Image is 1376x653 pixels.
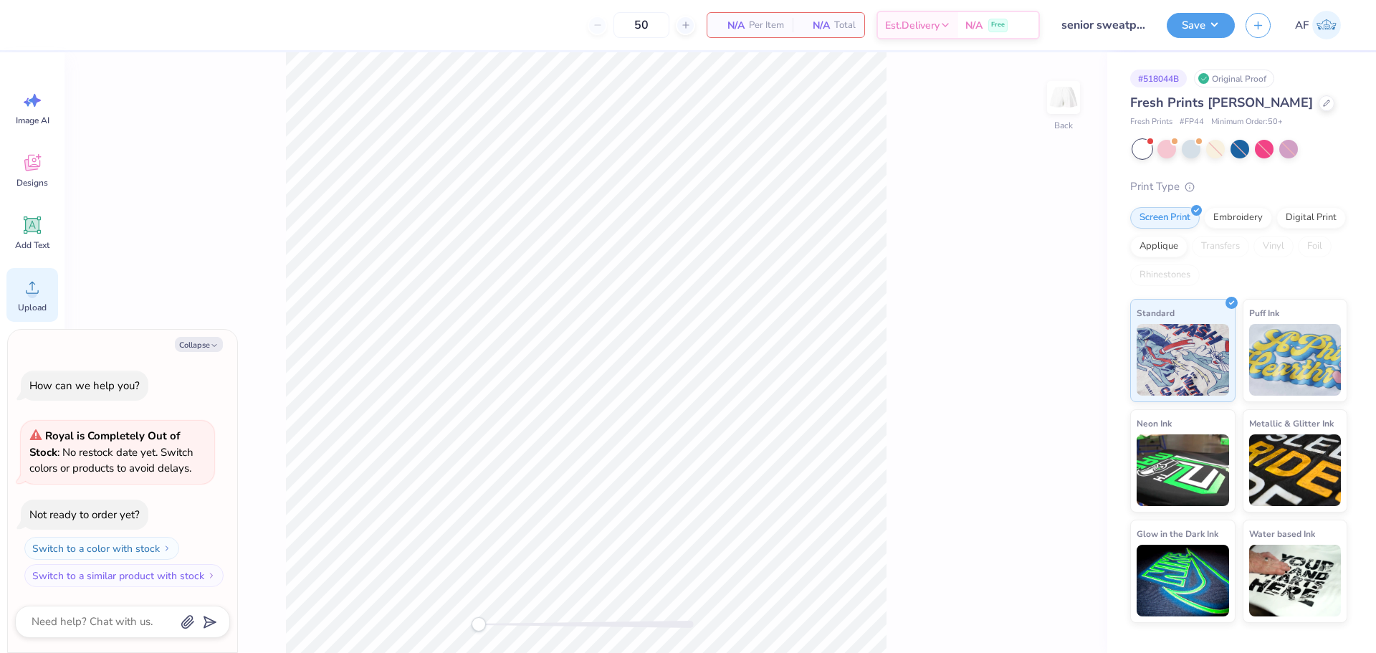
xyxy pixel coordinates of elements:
a: AF [1289,11,1347,39]
div: Applique [1130,236,1188,257]
span: N/A [716,18,745,33]
div: Foil [1298,236,1332,257]
input: Untitled Design [1051,11,1156,39]
span: # FP44 [1180,116,1204,128]
img: Standard [1137,324,1229,396]
span: Add Text [15,239,49,251]
span: Neon Ink [1137,416,1172,431]
span: Free [991,20,1005,30]
span: Est. Delivery [885,18,940,33]
button: Save [1167,13,1235,38]
img: Back [1049,83,1078,112]
strong: Royal is Completely Out of Stock [29,429,180,459]
span: Fresh Prints [PERSON_NAME] [1130,94,1313,111]
div: Digital Print [1276,207,1346,229]
div: Original Proof [1194,70,1274,87]
span: Puff Ink [1249,305,1279,320]
span: Water based Ink [1249,526,1315,541]
span: Total [834,18,856,33]
img: Water based Ink [1249,545,1342,616]
div: Transfers [1192,236,1249,257]
div: # 518044B [1130,70,1187,87]
span: Per Item [749,18,784,33]
input: – – [613,12,669,38]
img: Metallic & Glitter Ink [1249,434,1342,506]
img: Puff Ink [1249,324,1342,396]
span: Fresh Prints [1130,116,1172,128]
div: Screen Print [1130,207,1200,229]
button: Collapse [175,337,223,352]
span: N/A [801,18,830,33]
span: Designs [16,177,48,189]
span: Metallic & Glitter Ink [1249,416,1334,431]
span: Image AI [16,115,49,126]
img: Switch to a color with stock [163,544,171,553]
span: Minimum Order: 50 + [1211,116,1283,128]
span: Glow in the Dark Ink [1137,526,1218,541]
div: Rhinestones [1130,264,1200,286]
div: Accessibility label [472,617,486,631]
div: Back [1054,119,1073,132]
img: Neon Ink [1137,434,1229,506]
div: Embroidery [1204,207,1272,229]
span: N/A [965,18,983,33]
div: Print Type [1130,178,1347,195]
span: Standard [1137,305,1175,320]
div: Not ready to order yet? [29,507,140,522]
img: Glow in the Dark Ink [1137,545,1229,616]
span: Upload [18,302,47,313]
button: Switch to a color with stock [24,537,179,560]
div: How can we help you? [29,378,140,393]
button: Switch to a similar product with stock [24,564,224,587]
img: Ana Francesca Bustamante [1312,11,1341,39]
span: AF [1295,17,1309,34]
span: : No restock date yet. Switch colors or products to avoid delays. [29,429,193,475]
img: Switch to a similar product with stock [207,571,216,580]
div: Vinyl [1253,236,1294,257]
